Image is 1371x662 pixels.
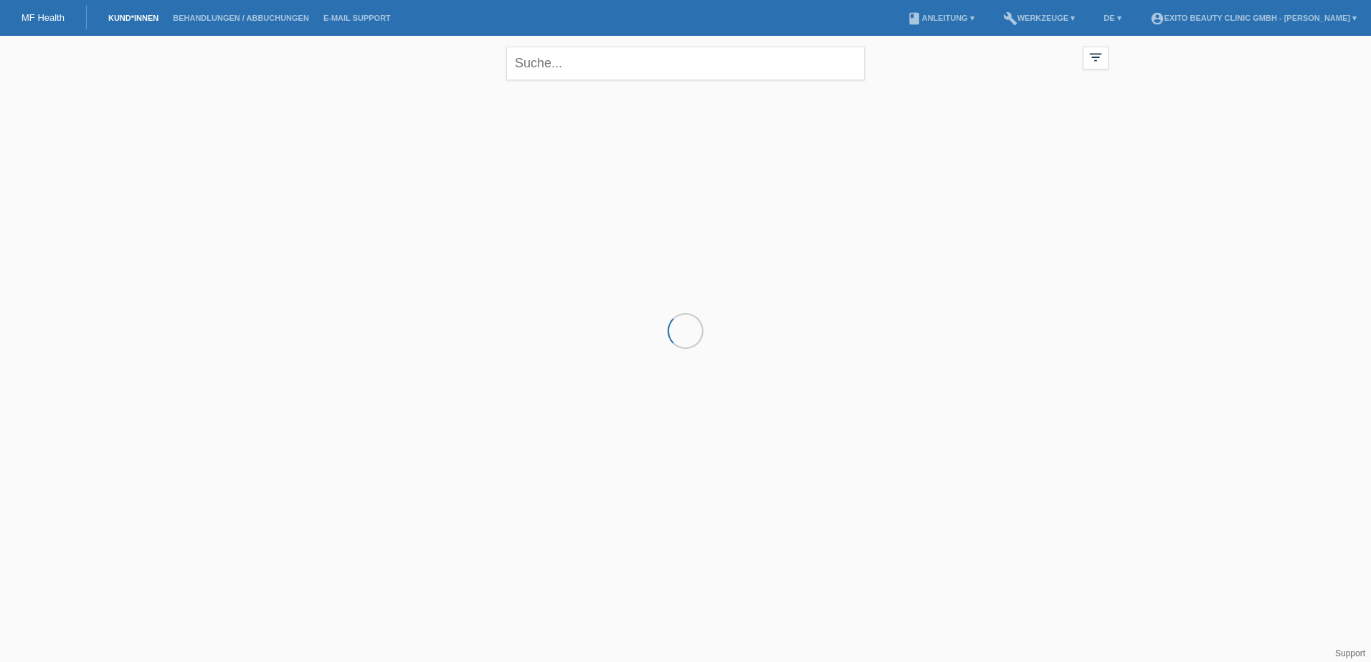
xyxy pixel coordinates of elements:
[166,14,316,22] a: Behandlungen / Abbuchungen
[996,14,1083,22] a: buildWerkzeuge ▾
[1088,49,1104,65] i: filter_list
[506,47,865,80] input: Suche...
[900,14,981,22] a: bookAnleitung ▾
[316,14,398,22] a: E-Mail Support
[907,11,921,26] i: book
[1143,14,1364,22] a: account_circleExito Beauty Clinic GmbH - [PERSON_NAME] ▾
[22,12,65,23] a: MF Health
[1150,11,1164,26] i: account_circle
[1003,11,1017,26] i: build
[101,14,166,22] a: Kund*innen
[1096,14,1128,22] a: DE ▾
[1335,648,1365,658] a: Support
